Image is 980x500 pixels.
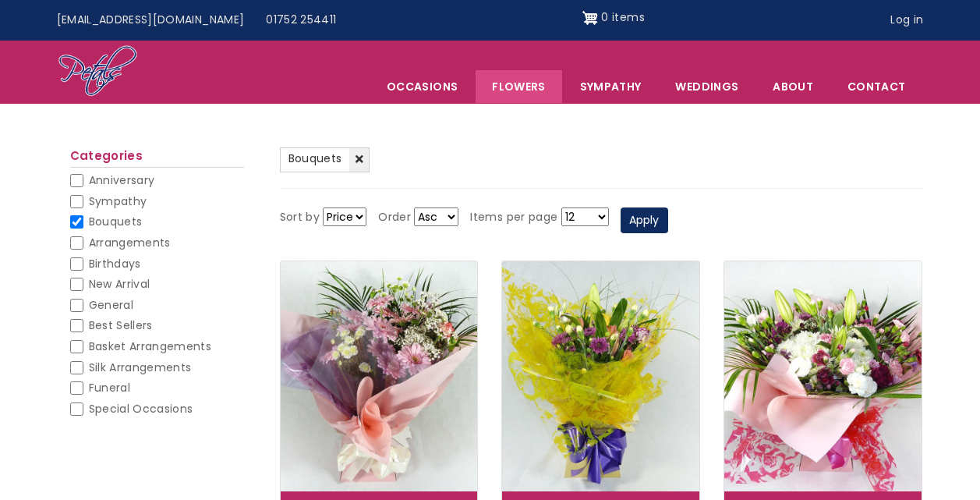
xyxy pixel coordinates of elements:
label: Sort by [280,208,320,227]
a: Shopping cart 0 items [582,5,645,30]
span: Bouquets [89,214,143,229]
span: Anniversary [89,172,155,188]
img: Home [58,44,138,99]
h2: Categories [70,149,244,168]
a: Log in [879,5,934,35]
span: 0 items [601,9,644,25]
span: Birthdays [89,256,141,271]
img: Candy Floss [281,261,478,491]
a: 01752 254411 [255,5,347,35]
a: Flowers [476,70,561,103]
span: Special Occasions [89,401,193,417]
span: General [89,297,133,313]
img: Shopping cart [582,5,598,30]
span: Silk Arrangements [89,360,192,375]
span: Weddings [659,70,755,103]
span: Bouquets [288,151,342,166]
span: Best Sellers [89,317,153,333]
a: Bouquets [280,147,370,172]
a: About [756,70,830,103]
button: Apply [621,207,668,234]
span: Sympathy [89,193,147,209]
span: New Arrival [89,276,150,292]
img: Sunny Smiles [502,261,699,491]
span: Funeral [89,380,130,395]
span: Occasions [370,70,474,103]
a: Sympathy [564,70,658,103]
span: Basket Arrangements [89,339,212,354]
a: Contact [831,70,922,103]
label: Items per page [470,208,557,227]
span: Arrangements [89,235,171,250]
a: [EMAIL_ADDRESS][DOMAIN_NAME] [46,5,256,35]
label: Order [378,208,411,227]
img: Sweet As Sugar [724,261,922,491]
